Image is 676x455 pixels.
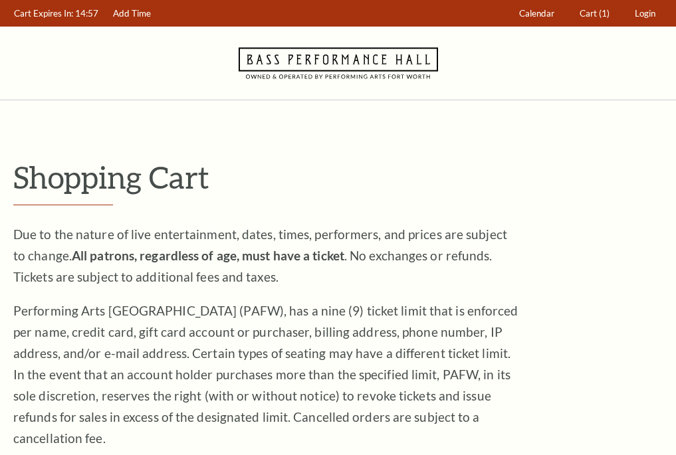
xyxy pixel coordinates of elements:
[13,227,507,284] span: Due to the nature of live entertainment, dates, times, performers, and prices are subject to chan...
[107,1,158,27] a: Add Time
[13,300,518,449] p: Performing Arts [GEOGRAPHIC_DATA] (PAFW), has a nine (9) ticket limit that is enforced per name, ...
[629,1,662,27] a: Login
[519,8,554,19] span: Calendar
[574,1,616,27] a: Cart (1)
[635,8,655,19] span: Login
[75,8,98,19] span: 14:57
[580,8,597,19] span: Cart
[513,1,561,27] a: Calendar
[14,8,73,19] span: Cart Expires In:
[72,248,344,263] strong: All patrons, regardless of age, must have a ticket
[13,160,663,194] p: Shopping Cart
[599,8,610,19] span: (1)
